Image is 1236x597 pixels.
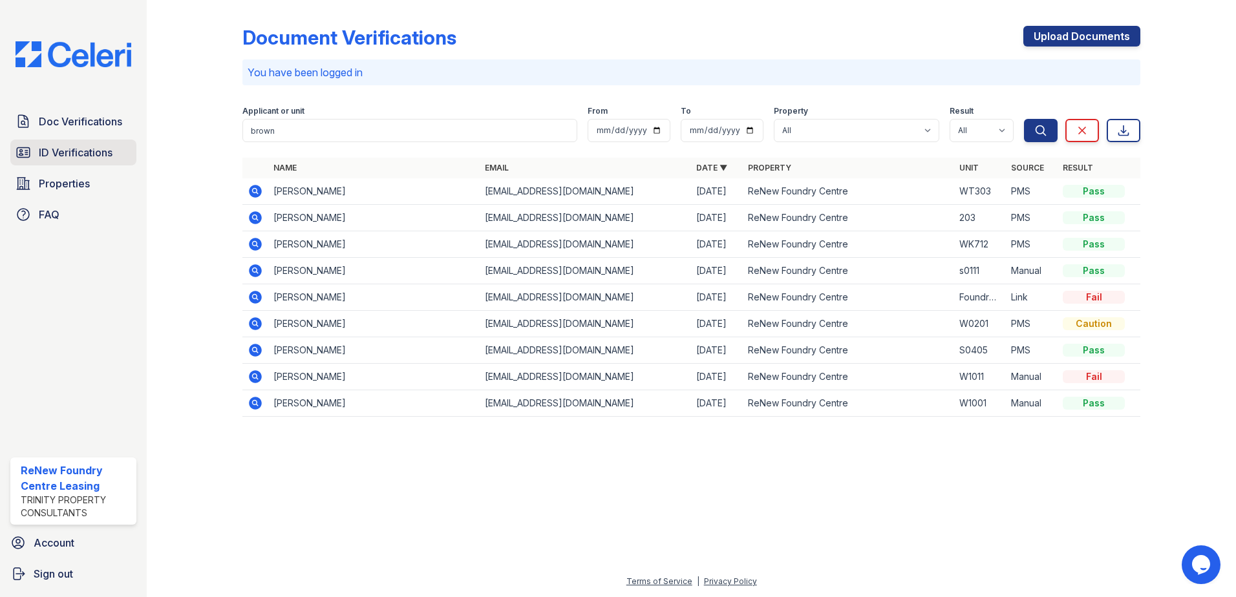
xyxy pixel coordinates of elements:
[691,311,743,337] td: [DATE]
[626,576,692,586] a: Terms of Service
[691,390,743,417] td: [DATE]
[1023,26,1140,47] a: Upload Documents
[1063,344,1125,357] div: Pass
[954,258,1006,284] td: s0111
[954,390,1006,417] td: W1001
[1006,364,1058,390] td: Manual
[1063,264,1125,277] div: Pass
[39,207,59,222] span: FAQ
[743,364,954,390] td: ReNew Foundry Centre
[480,337,691,364] td: [EMAIL_ADDRESS][DOMAIN_NAME]
[242,119,577,142] input: Search by name, email, or unit number
[5,41,142,67] img: CE_Logo_Blue-a8612792a0a2168367f1c8372b55b34899dd931a85d93a1a3d3e32e68fde9ad4.png
[1006,311,1058,337] td: PMS
[954,178,1006,205] td: WT303
[1011,163,1044,173] a: Source
[1063,317,1125,330] div: Caution
[480,311,691,337] td: [EMAIL_ADDRESS][DOMAIN_NAME]
[268,178,480,205] td: [PERSON_NAME]
[273,163,297,173] a: Name
[5,561,142,587] a: Sign out
[959,163,979,173] a: Unit
[1006,337,1058,364] td: PMS
[268,390,480,417] td: [PERSON_NAME]
[743,205,954,231] td: ReNew Foundry Centre
[480,364,691,390] td: [EMAIL_ADDRESS][DOMAIN_NAME]
[480,231,691,258] td: [EMAIL_ADDRESS][DOMAIN_NAME]
[743,390,954,417] td: ReNew Foundry Centre
[242,26,456,49] div: Document Verifications
[743,284,954,311] td: ReNew Foundry Centre
[34,566,73,581] span: Sign out
[1006,390,1058,417] td: Manual
[1006,284,1058,311] td: Link
[954,364,1006,390] td: W1011
[268,311,480,337] td: [PERSON_NAME]
[480,284,691,311] td: [EMAIL_ADDRESS][DOMAIN_NAME]
[10,171,136,196] a: Properties
[480,205,691,231] td: [EMAIL_ADDRESS][DOMAIN_NAME]
[691,205,743,231] td: [DATE]
[950,106,974,116] label: Result
[743,231,954,258] td: ReNew Foundry Centre
[704,576,757,586] a: Privacy Policy
[743,258,954,284] td: ReNew Foundry Centre
[954,284,1006,311] td: Foundry row
[1063,211,1125,224] div: Pass
[268,205,480,231] td: [PERSON_NAME]
[5,530,142,556] a: Account
[1006,205,1058,231] td: PMS
[1063,185,1125,198] div: Pass
[743,178,954,205] td: ReNew Foundry Centre
[1063,397,1125,410] div: Pass
[268,284,480,311] td: [PERSON_NAME]
[21,463,131,494] div: ReNew Foundry Centre Leasing
[1006,258,1058,284] td: Manual
[242,106,304,116] label: Applicant or unit
[1063,370,1125,383] div: Fail
[691,231,743,258] td: [DATE]
[1006,231,1058,258] td: PMS
[691,284,743,311] td: [DATE]
[480,258,691,284] td: [EMAIL_ADDRESS][DOMAIN_NAME]
[954,231,1006,258] td: WK712
[1063,238,1125,251] div: Pass
[480,390,691,417] td: [EMAIL_ADDRESS][DOMAIN_NAME]
[954,311,1006,337] td: W0201
[39,176,90,191] span: Properties
[743,337,954,364] td: ReNew Foundry Centre
[268,337,480,364] td: [PERSON_NAME]
[1182,545,1223,584] iframe: chat widget
[1063,291,1125,304] div: Fail
[774,106,808,116] label: Property
[268,258,480,284] td: [PERSON_NAME]
[480,178,691,205] td: [EMAIL_ADDRESS][DOMAIN_NAME]
[954,337,1006,364] td: S0405
[34,535,74,550] span: Account
[248,65,1135,80] p: You have been logged in
[1063,163,1093,173] a: Result
[268,231,480,258] td: [PERSON_NAME]
[10,202,136,227] a: FAQ
[691,364,743,390] td: [DATE]
[697,576,699,586] div: |
[485,163,509,173] a: Email
[21,494,131,519] div: Trinity Property Consultants
[743,311,954,337] td: ReNew Foundry Centre
[1006,178,1058,205] td: PMS
[588,106,608,116] label: From
[10,109,136,134] a: Doc Verifications
[691,178,743,205] td: [DATE]
[39,145,112,160] span: ID Verifications
[748,163,791,173] a: Property
[268,364,480,390] td: [PERSON_NAME]
[696,163,727,173] a: Date ▼
[691,258,743,284] td: [DATE]
[39,114,122,129] span: Doc Verifications
[691,337,743,364] td: [DATE]
[954,205,1006,231] td: 203
[681,106,691,116] label: To
[10,140,136,165] a: ID Verifications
